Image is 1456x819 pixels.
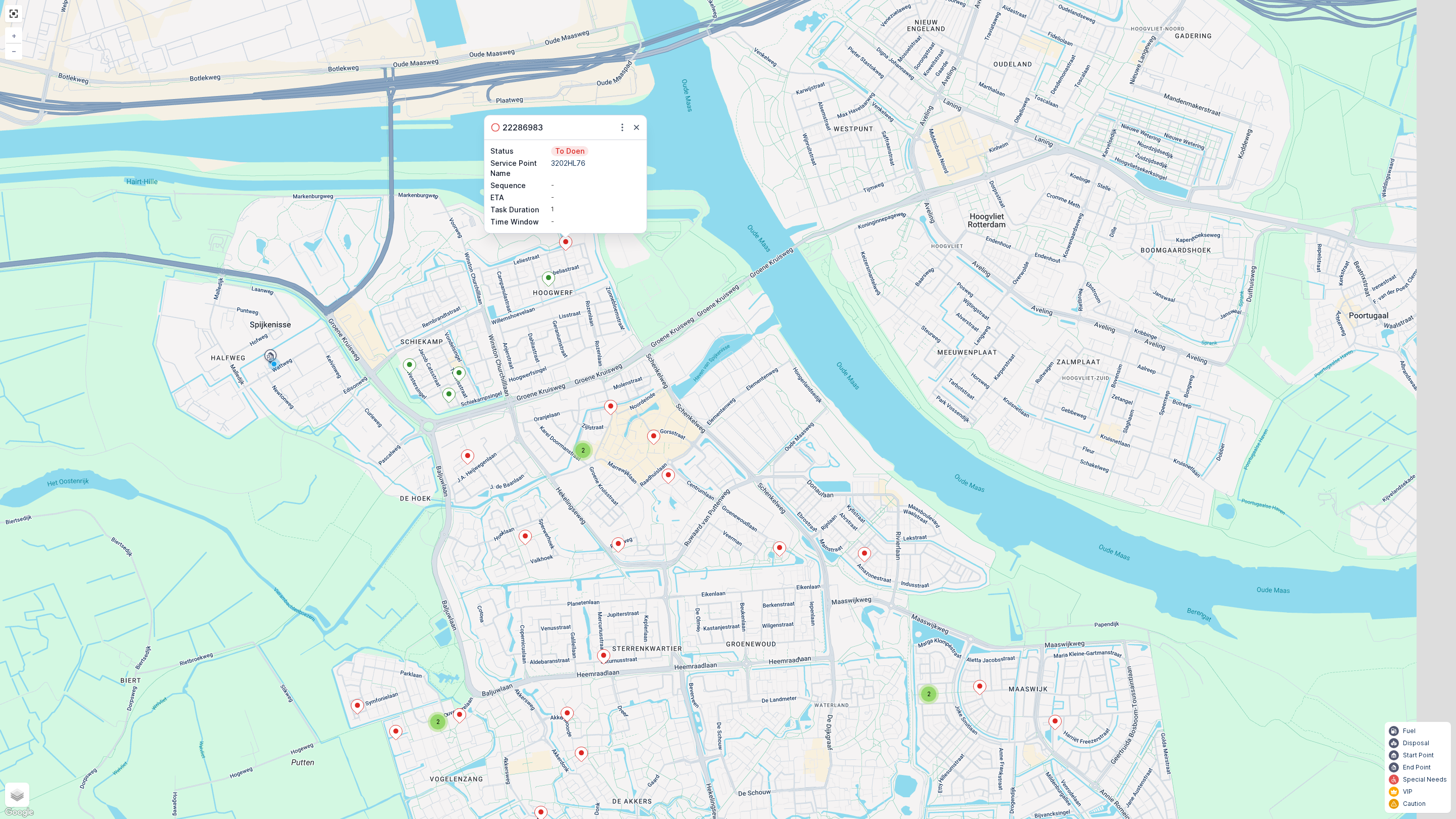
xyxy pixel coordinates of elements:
[551,205,641,215] div: 1
[551,158,641,168] p: 3202HL76
[554,146,585,156] p: To Doen
[551,217,641,227] div: -
[551,193,641,203] div: -
[551,180,641,191] div: -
